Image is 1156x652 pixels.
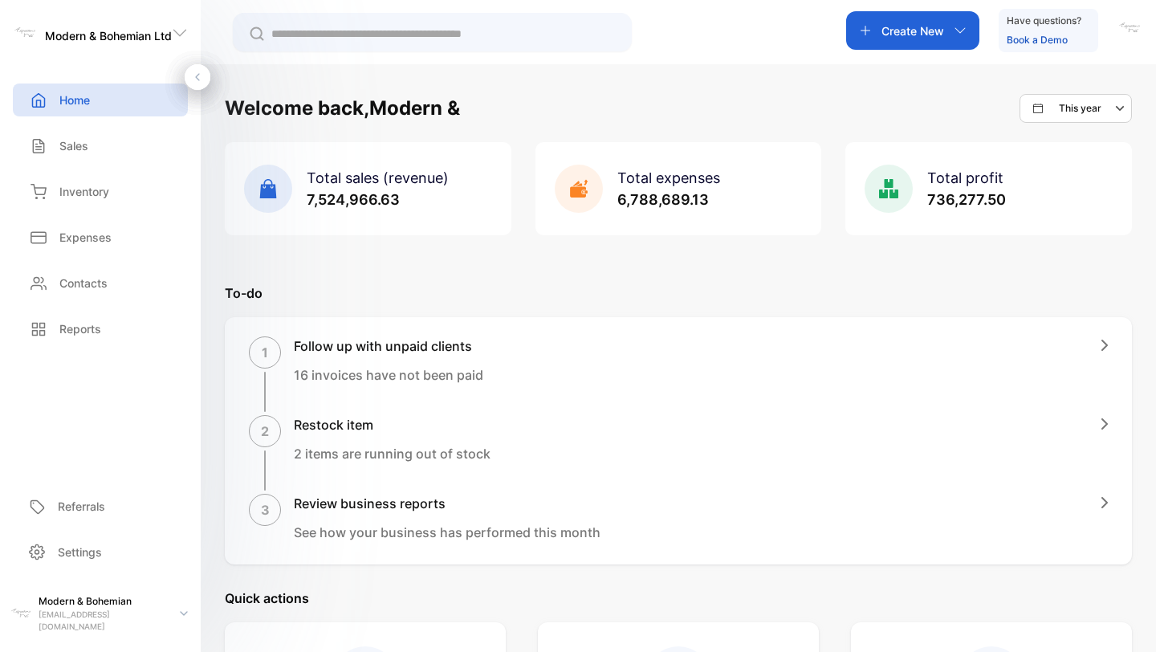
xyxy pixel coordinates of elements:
[39,594,167,609] p: Modern & Bohemian
[13,21,37,45] img: logo
[881,22,944,39] p: Create New
[261,422,269,441] p: 2
[1117,11,1142,50] button: avatar
[261,500,270,520] p: 3
[1007,34,1068,46] a: Book a Demo
[617,169,720,186] span: Total expenses
[45,27,172,44] p: Modern & Bohemian Ltd
[294,365,483,385] p: 16 invoices have not been paid
[307,169,449,186] span: Total sales (revenue)
[294,415,490,434] h1: Restock item
[1007,13,1081,29] p: Have questions?
[58,544,102,560] p: Settings
[225,94,460,123] h1: Welcome back, Modern &
[1059,101,1101,116] p: This year
[262,343,268,362] p: 1
[58,498,105,515] p: Referrals
[59,92,90,108] p: Home
[294,336,483,356] h1: Follow up with unpaid clients
[927,169,1003,186] span: Total profit
[59,229,112,246] p: Expenses
[294,494,600,513] h1: Review business reports
[225,589,1132,608] p: Quick actions
[294,444,490,463] p: 2 items are running out of stock
[1117,16,1142,40] img: avatar
[294,523,600,542] p: See how your business has performed this month
[39,609,167,633] p: [EMAIL_ADDRESS][DOMAIN_NAME]
[927,191,1006,208] span: 736,277.50
[307,191,400,208] span: 7,524,966.63
[59,275,108,291] p: Contacts
[846,11,979,50] button: Create New
[59,137,88,154] p: Sales
[1020,94,1132,123] button: This year
[59,183,109,200] p: Inventory
[225,283,1132,303] p: To-do
[59,320,101,337] p: Reports
[617,191,709,208] span: 6,788,689.13
[10,602,32,625] img: profile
